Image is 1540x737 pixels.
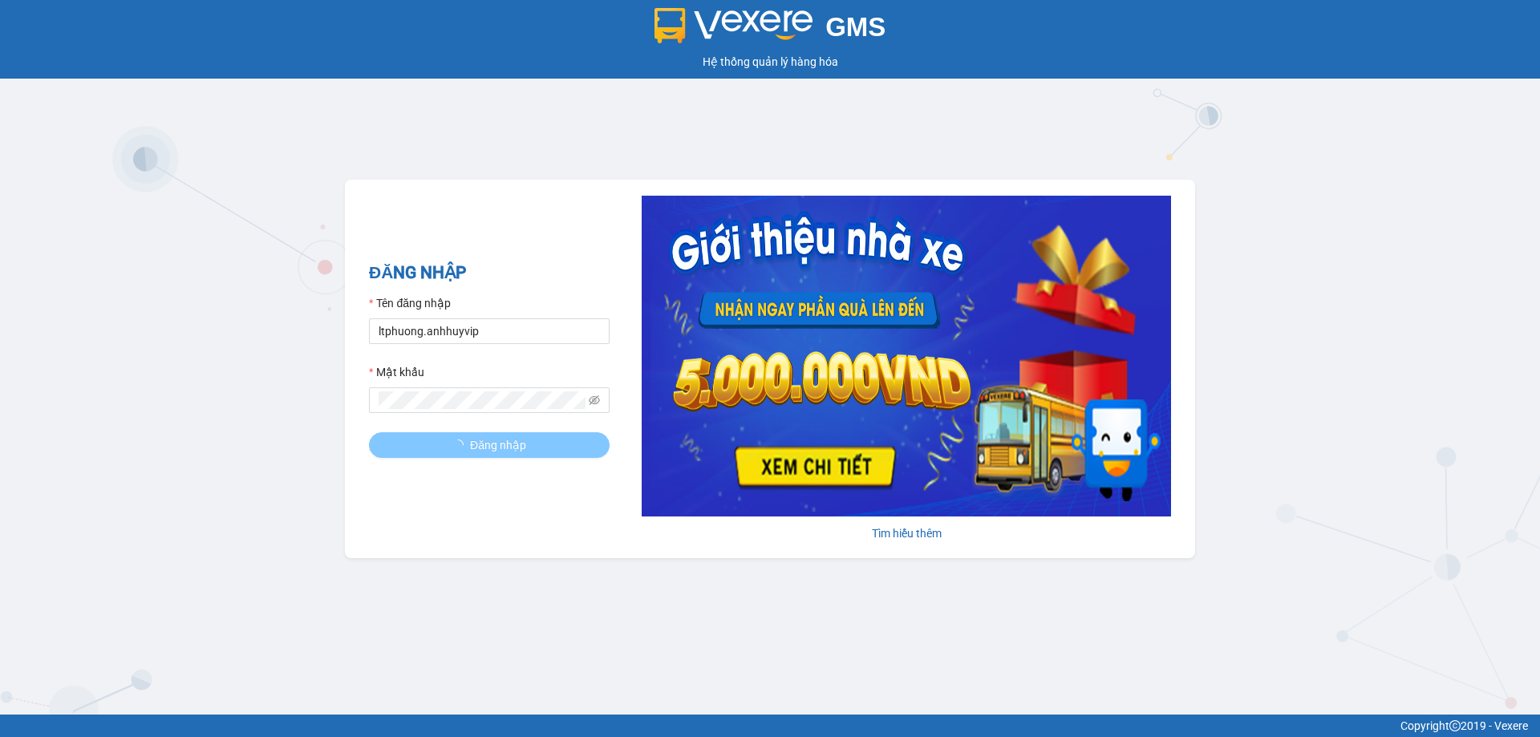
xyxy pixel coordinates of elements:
[1449,720,1461,731] span: copyright
[12,717,1528,735] div: Copyright 2019 - Vexere
[642,524,1171,542] div: Tìm hiểu thêm
[4,53,1536,71] div: Hệ thống quản lý hàng hóa
[369,318,610,344] input: Tên đăng nhập
[470,436,526,454] span: Đăng nhập
[369,363,424,381] label: Mật khẩu
[379,391,586,409] input: Mật khẩu
[452,439,470,451] span: loading
[369,294,451,312] label: Tên đăng nhập
[642,196,1171,516] img: banner-0
[589,395,600,406] span: eye-invisible
[654,8,813,43] img: logo 2
[654,24,886,37] a: GMS
[369,260,610,286] h2: ĐĂNG NHẬP
[369,432,610,458] button: Đăng nhập
[825,12,885,42] span: GMS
